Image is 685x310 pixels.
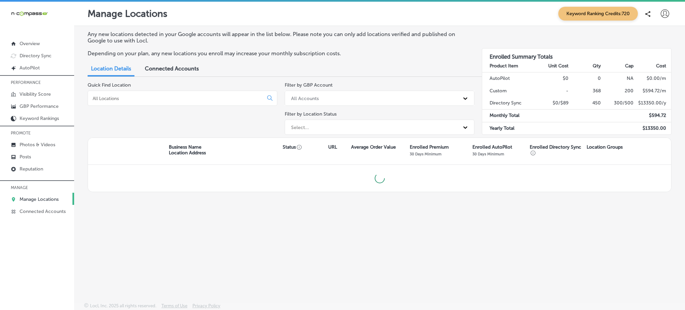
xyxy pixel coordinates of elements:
td: 368 [569,85,601,97]
th: Cost [634,60,671,72]
p: URL [328,144,337,150]
th: Qty [569,60,601,72]
strong: Product Item [490,63,518,69]
p: 30 Days Minimum [410,152,441,156]
p: Locl, Inc. 2025 all rights reserved. [90,303,156,308]
label: Quick Find Location [88,82,131,88]
p: Business Name Location Address [169,144,206,156]
p: Enrolled AutoPilot [472,144,512,150]
td: $0/$89 [536,97,568,110]
td: - [536,85,568,97]
td: $ 0.00 /m [634,72,671,85]
span: Connected Accounts [145,65,199,72]
p: Manage Locations [88,8,167,19]
td: 450 [569,97,601,110]
p: Reputation [20,166,43,172]
p: Depending on your plan, any new locations you enroll may increase your monthly subscription costs. [88,50,467,57]
p: Average Order Value [351,144,396,150]
p: Keyword Rankings [20,116,59,121]
p: Any new locations detected in your Google accounts will appear in the list below. Please note you... [88,31,467,44]
p: 30 Days Minimum [472,152,504,156]
span: Keyword Ranking Credits: 720 [558,7,638,21]
label: Filter by Location Status [285,111,337,117]
th: Unit Cost [536,60,568,72]
p: Connected Accounts [20,209,66,214]
p: Overview [20,41,40,46]
td: $ 594.72 /m [634,85,671,97]
td: Directory Sync [482,97,536,110]
div: Select... [291,124,309,130]
input: All Locations [92,95,262,101]
p: Directory Sync [20,53,52,59]
td: $ 13350.00 [634,122,671,134]
td: 200 [601,85,633,97]
div: All Accounts [291,95,319,101]
td: Yearly Total [482,122,536,134]
p: GBP Performance [20,103,59,109]
td: 300/500 [601,97,633,110]
p: Visibility Score [20,91,51,97]
th: Cap [601,60,633,72]
label: Filter by GBP Account [285,82,333,88]
td: 0 [569,72,601,85]
p: Location Groups [587,144,623,150]
p: Posts [20,154,31,160]
td: Monthly Total [482,110,536,122]
h3: Enrolled Summary Totals [482,49,671,60]
p: Manage Locations [20,196,59,202]
p: Status [283,144,328,150]
td: $ 594.72 [634,110,671,122]
p: Enrolled Directory Sync [530,144,583,156]
td: NA [601,72,633,85]
img: 660ab0bf-5cc7-4cb8-ba1c-48b5ae0f18e60NCTV_CLogo_TV_Black_-500x88.png [11,10,48,17]
p: Enrolled Premium [410,144,449,150]
td: Custom [482,85,536,97]
p: Photos & Videos [20,142,55,148]
td: AutoPilot [482,72,536,85]
span: Location Details [91,65,131,72]
p: AutoPilot [20,65,40,71]
td: $0 [536,72,568,85]
td: $ 13350.00 /y [634,97,671,110]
